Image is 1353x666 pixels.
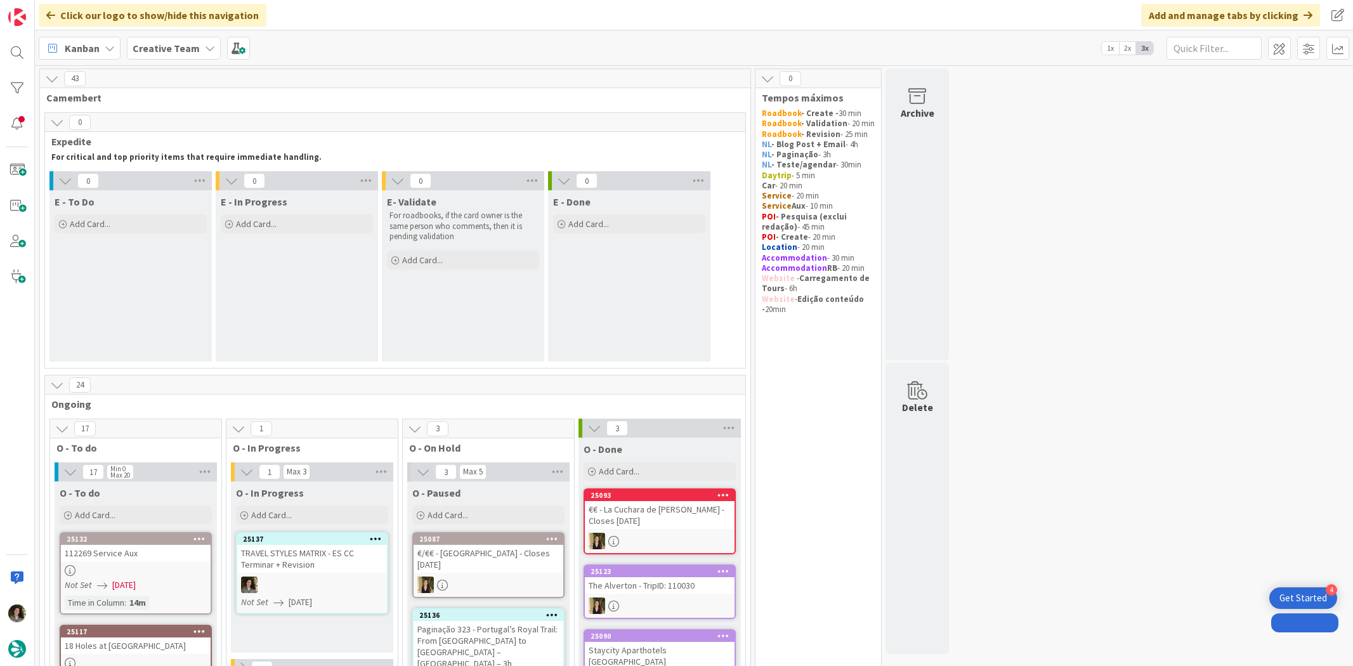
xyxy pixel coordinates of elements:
strong: - Pesquisa (exclui redação) [762,211,849,232]
span: 1 [259,464,280,480]
span: 0 [69,115,91,130]
div: 18 Holes at [GEOGRAPHIC_DATA] [61,637,211,654]
img: Visit kanbanzone.com [8,8,26,26]
img: MS [241,577,258,593]
div: 25093€€ - La Cuchara de [PERSON_NAME] - Closes [DATE] [585,490,735,529]
p: - 30 min [762,253,875,263]
strong: Location [762,242,797,252]
strong: NL [762,149,771,160]
span: 1x [1102,42,1119,55]
i: Not Set [241,596,268,608]
strong: POI [762,232,776,242]
div: Add and manage tabs by clicking [1141,4,1320,27]
strong: Roadbook [762,129,801,140]
span: O - On Hold [409,441,558,454]
strong: Roadbook [762,108,801,119]
div: 25123 [591,567,735,576]
span: E - To Do [55,195,95,208]
div: Archive [901,105,934,121]
span: O - To do [56,441,206,454]
div: 25090 [591,632,735,641]
strong: Service [762,200,792,211]
span: 43 [64,71,86,86]
div: 2511718 Holes at [GEOGRAPHIC_DATA] [61,626,211,654]
div: 25117 [61,626,211,637]
div: 25132 [61,533,211,545]
strong: RB [827,263,837,273]
span: O - Paused [412,486,461,499]
strong: Accommodation [762,263,827,273]
div: Max 3 [287,469,306,475]
div: 25087€/€€ - [GEOGRAPHIC_DATA] - Closes [DATE] [414,533,563,573]
span: Add Card... [568,218,609,230]
b: Creative Team [133,42,200,55]
p: 30 min [762,108,875,119]
i: Not Set [65,579,92,591]
span: Tempos máximos [762,91,865,104]
div: Max 5 [463,469,483,475]
span: 0 [780,71,801,86]
strong: Website [762,273,795,284]
strong: - Create - [801,108,839,119]
div: Min 0 [110,466,126,472]
div: SP [414,577,563,593]
div: 25132 [67,535,211,544]
p: - - 6h [762,273,875,294]
span: Add Card... [70,218,110,230]
input: Quick Filter... [1167,37,1262,60]
p: - 25 min [762,129,875,140]
div: Open Get Started checklist, remaining modules: 4 [1269,587,1337,609]
strong: Car [762,180,775,191]
span: Add Card... [402,254,443,266]
span: O - In Progress [236,486,304,499]
span: 0 [244,173,265,188]
div: 25093 [591,491,735,500]
img: SP [589,533,605,549]
span: E - Done [553,195,591,208]
div: 25132112269 Service Aux [61,533,211,561]
span: 3 [606,421,628,436]
div: The Alverton - TripID: 110030 [585,577,735,594]
p: - 45 min [762,212,875,233]
strong: - Teste/agendar [771,159,836,170]
span: : [124,596,126,610]
span: Add Card... [251,509,292,521]
strong: - Paginação [771,149,818,160]
div: Delete [902,400,933,415]
span: 24 [69,377,91,393]
strong: Roadbook [762,118,801,129]
p: - 20 min [762,191,875,201]
span: Add Card... [428,509,468,521]
span: 3 [435,464,457,480]
strong: Edição conteúdo - [762,294,866,315]
div: 25093 [585,490,735,501]
div: 14m [126,596,149,610]
span: 0 [410,173,431,188]
span: 0 [77,173,99,188]
div: 25137 [243,535,387,544]
div: 112269 Service Aux [61,545,211,561]
span: 2x [1119,42,1136,55]
strong: - Revision [801,129,840,140]
span: Expedite [51,135,729,148]
p: - 3h [762,150,875,160]
strong: Aux [792,200,806,211]
p: - 10 min [762,201,875,211]
div: 25137TRAVEL STYLES MATRIX - ES CC Terminar + Revision [237,533,387,573]
strong: For critical and top priority items that require immediate handling. [51,152,322,162]
strong: Website [762,294,795,304]
span: O - Done [584,443,622,455]
div: 25090 [585,630,735,642]
img: avatar [8,640,26,658]
strong: - Validation [801,118,847,129]
div: 25117 [67,627,211,636]
strong: Service [762,190,792,201]
span: E - In Progress [221,195,287,208]
span: 3 [427,421,448,436]
span: [DATE] [112,578,136,592]
img: SP [417,577,434,593]
div: Time in Column [65,596,124,610]
p: - 20 min [762,232,875,242]
p: - 20min [762,294,875,315]
div: €/€€ - [GEOGRAPHIC_DATA] - Closes [DATE] [414,545,563,573]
